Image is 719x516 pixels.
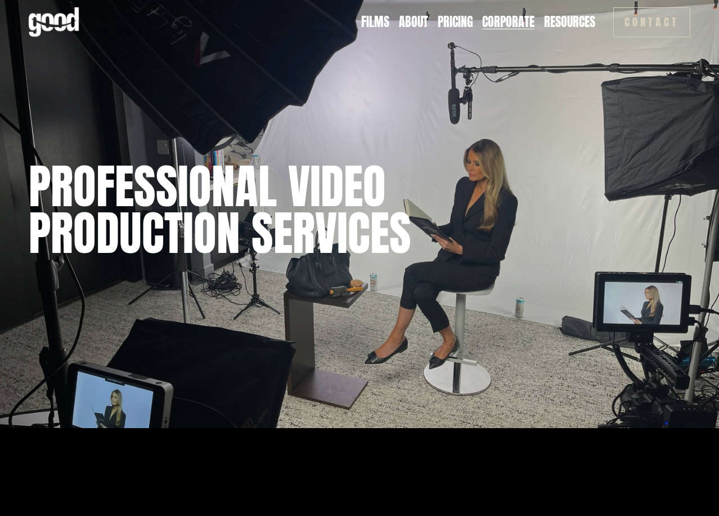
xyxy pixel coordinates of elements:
[361,14,389,31] a: Films
[29,163,468,256] h1: Professional Video Production Services
[438,14,473,31] a: Pricing
[613,7,690,37] a: Contact
[399,14,428,31] a: About
[544,14,595,31] a: folder dropdown
[29,7,79,37] img: Good Feeling Films
[544,15,595,30] span: Resources
[482,14,534,31] a: Corporate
